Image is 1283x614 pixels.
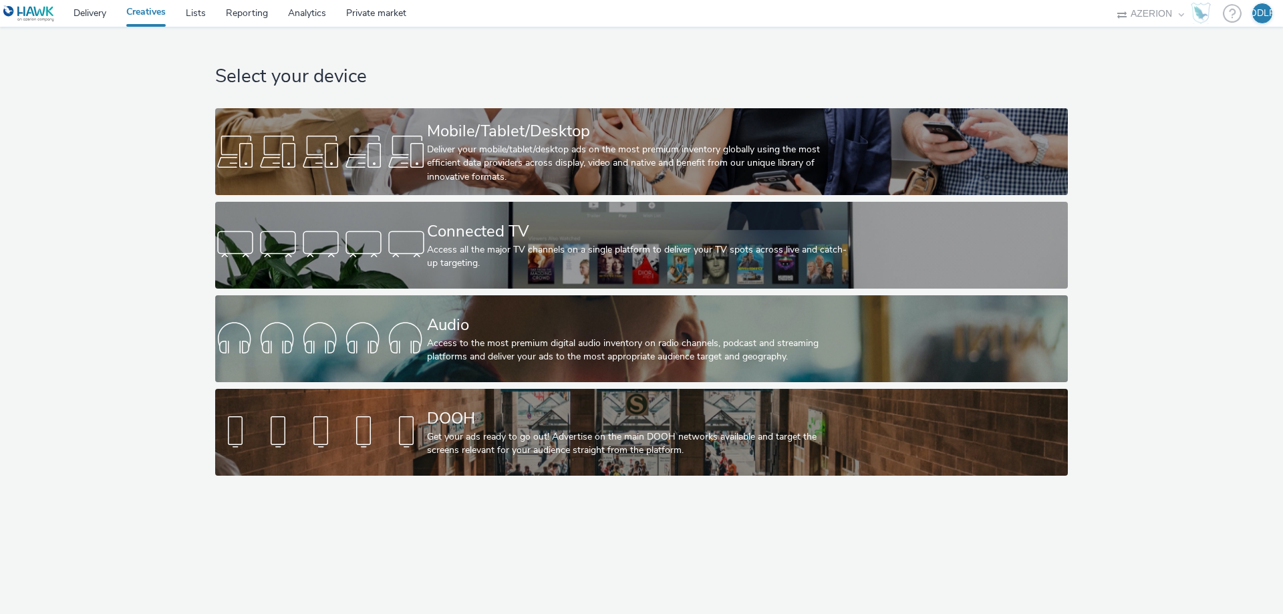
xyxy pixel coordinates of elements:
[215,389,1067,476] a: DOOHGet your ads ready to go out! Advertise on the main DOOH networks available and target the sc...
[427,143,851,184] div: Deliver your mobile/tablet/desktop ads on the most premium inventory globally using the most effi...
[427,313,851,337] div: Audio
[215,64,1067,90] h1: Select your device
[427,407,851,430] div: DOOH
[215,295,1067,382] a: AudioAccess to the most premium digital audio inventory on radio channels, podcast and streaming ...
[1191,3,1211,24] img: Hawk Academy
[215,202,1067,289] a: Connected TVAccess all the major TV channels on a single platform to deliver your TV spots across...
[1250,3,1276,23] div: ODLR
[215,108,1067,195] a: Mobile/Tablet/DesktopDeliver your mobile/tablet/desktop ads on the most premium inventory globall...
[427,243,851,271] div: Access all the major TV channels on a single platform to deliver your TV spots across live and ca...
[427,430,851,458] div: Get your ads ready to go out! Advertise on the main DOOH networks available and target the screen...
[427,337,851,364] div: Access to the most premium digital audio inventory on radio channels, podcast and streaming platf...
[3,5,55,22] img: undefined Logo
[1191,3,1216,24] a: Hawk Academy
[427,220,851,243] div: Connected TV
[427,120,851,143] div: Mobile/Tablet/Desktop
